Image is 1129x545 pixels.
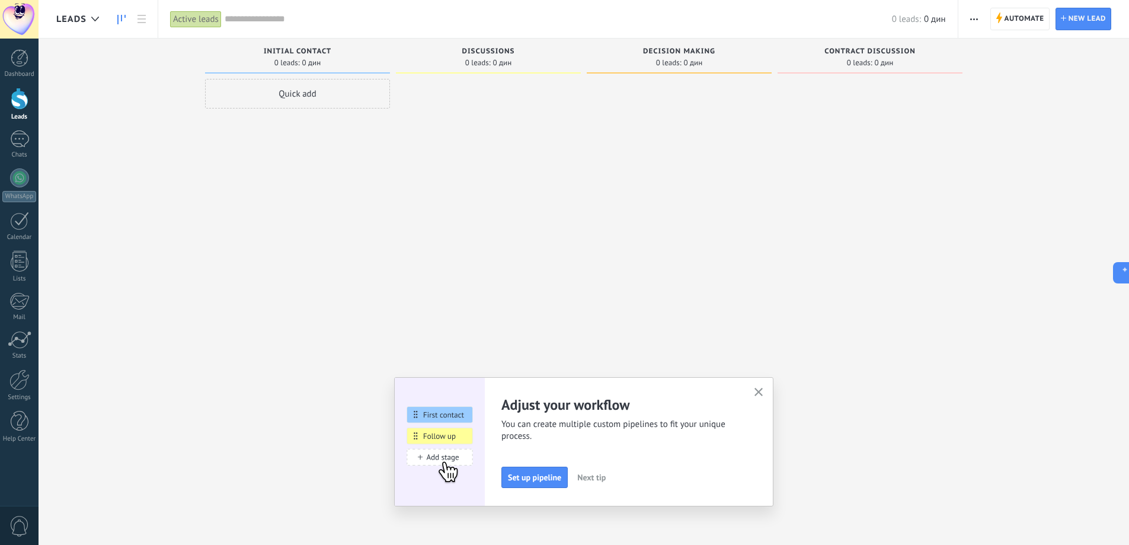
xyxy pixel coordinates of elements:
[2,394,37,401] div: Settings
[875,59,894,66] span: 0 дин
[1069,8,1106,30] span: New lead
[593,47,766,58] div: Decision making
[2,352,37,360] div: Stats
[111,8,132,31] a: Leads
[56,14,87,25] span: Leads
[892,14,921,25] span: 0 leads:
[2,191,36,202] div: WhatsApp
[2,71,37,78] div: Dashboard
[465,59,491,66] span: 0 leads:
[572,468,611,486] button: Next tip
[211,47,384,58] div: Initial contact
[302,59,321,66] span: 0 дин
[656,59,682,66] span: 0 leads:
[2,314,37,321] div: Mail
[965,8,983,30] button: More
[783,47,957,58] div: Contract discussion
[205,79,390,109] div: Quick add
[402,47,575,58] div: Discussions
[501,467,568,488] button: Set up pipeline
[924,14,946,25] span: 0 дин
[577,473,606,482] span: Next tip
[847,59,872,66] span: 0 leads:
[643,47,715,56] span: Decision making
[990,8,1050,30] a: Automate
[170,11,222,28] div: Active leads
[1005,8,1044,30] span: Automate
[264,47,331,56] span: Initial contact
[2,234,37,241] div: Calendar
[462,47,514,56] span: Discussions
[132,8,152,31] a: List
[508,473,561,482] span: Set up pipeline
[2,113,37,121] div: Leads
[2,275,37,283] div: Lists
[501,396,740,414] h2: Adjust your workflow
[824,47,915,56] span: Contract discussion
[1056,8,1111,30] a: New lead
[684,59,703,66] span: 0 дин
[274,59,300,66] span: 0 leads:
[501,419,740,442] span: You can create multiple custom pipelines to fit your unique process.
[2,151,37,159] div: Chats
[2,435,37,443] div: Help Center
[493,59,512,66] span: 0 дин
